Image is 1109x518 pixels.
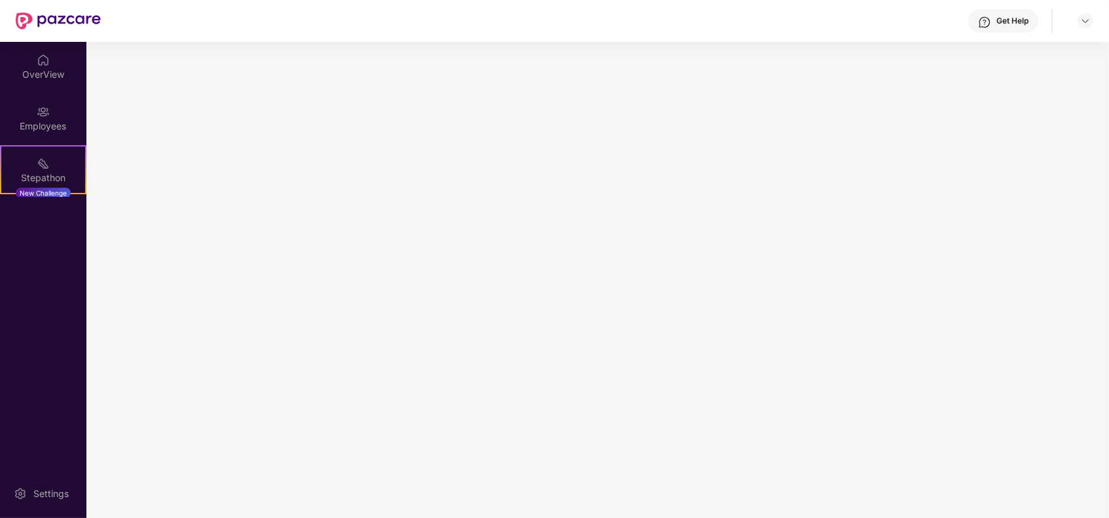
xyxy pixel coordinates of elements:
[16,12,101,29] img: New Pazcare Logo
[1,171,85,184] div: Stepathon
[996,16,1028,26] div: Get Help
[37,105,50,118] img: svg+xml;base64,PHN2ZyBpZD0iRW1wbG95ZWVzIiB4bWxucz0iaHR0cDovL3d3dy53My5vcmcvMjAwMC9zdmciIHdpZHRoPS...
[978,16,991,29] img: svg+xml;base64,PHN2ZyBpZD0iSGVscC0zMngzMiIgeG1sbnM9Imh0dHA6Ly93d3cudzMub3JnLzIwMDAvc3ZnIiB3aWR0aD...
[16,188,71,198] div: New Challenge
[29,487,73,500] div: Settings
[37,54,50,67] img: svg+xml;base64,PHN2ZyBpZD0iSG9tZSIgeG1sbnM9Imh0dHA6Ly93d3cudzMub3JnLzIwMDAvc3ZnIiB3aWR0aD0iMjAiIG...
[1080,16,1091,26] img: svg+xml;base64,PHN2ZyBpZD0iRHJvcGRvd24tMzJ4MzIiIHhtbG5zPSJodHRwOi8vd3d3LnczLm9yZy8yMDAwL3N2ZyIgd2...
[37,157,50,170] img: svg+xml;base64,PHN2ZyB4bWxucz0iaHR0cDovL3d3dy53My5vcmcvMjAwMC9zdmciIHdpZHRoPSIyMSIgaGVpZ2h0PSIyMC...
[14,487,27,500] img: svg+xml;base64,PHN2ZyBpZD0iU2V0dGluZy0yMHgyMCIgeG1sbnM9Imh0dHA6Ly93d3cudzMub3JnLzIwMDAvc3ZnIiB3aW...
